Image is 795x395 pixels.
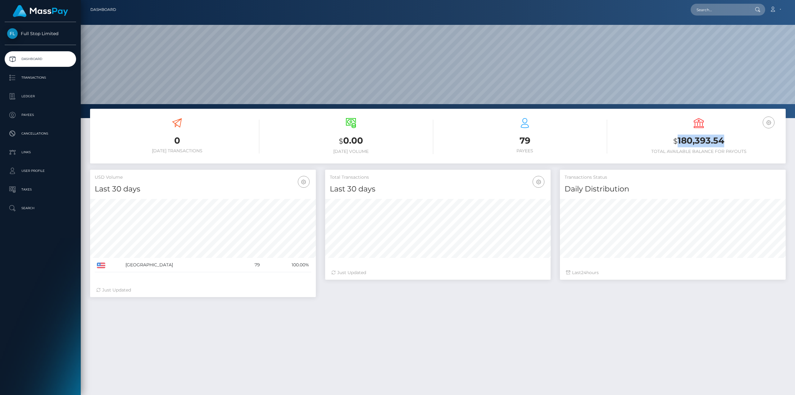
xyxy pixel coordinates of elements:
[5,51,76,67] a: Dashboard
[691,4,749,16] input: Search...
[443,148,607,154] h6: Payees
[339,137,343,145] small: $
[269,149,433,154] h6: [DATE] Volume
[95,148,259,154] h6: [DATE] Transactions
[331,269,545,276] div: Just Updated
[240,258,262,272] td: 79
[5,107,76,123] a: Payees
[566,269,779,276] div: Last hours
[7,204,74,213] p: Search
[565,184,781,195] h4: Daily Distribution
[616,135,781,147] h3: 180,393.54
[95,135,259,147] h3: 0
[7,28,18,39] img: Full Stop Limited
[5,163,76,179] a: User Profile
[97,263,105,268] img: US.png
[13,5,68,17] img: MassPay Logo
[330,184,546,195] h4: Last 30 days
[7,54,74,64] p: Dashboard
[123,258,240,272] td: [GEOGRAPHIC_DATA]
[5,126,76,141] a: Cancellations
[7,73,74,82] p: Transactions
[262,258,311,272] td: 100.00%
[565,174,781,181] h5: Transactions Status
[7,92,74,101] p: Ledger
[616,149,781,154] h6: Total Available Balance for Payouts
[673,137,678,145] small: $
[5,31,76,36] span: Full Stop Limited
[95,174,311,181] h5: USD Volume
[7,166,74,176] p: User Profile
[330,174,546,181] h5: Total Transactions
[5,89,76,104] a: Ledger
[7,185,74,194] p: Taxes
[7,148,74,157] p: Links
[5,200,76,216] a: Search
[5,145,76,160] a: Links
[7,129,74,138] p: Cancellations
[581,270,586,275] span: 24
[90,3,116,16] a: Dashboard
[443,135,607,147] h3: 79
[5,70,76,85] a: Transactions
[95,184,311,195] h4: Last 30 days
[269,135,433,147] h3: 0.00
[96,287,310,293] div: Just Updated
[7,110,74,120] p: Payees
[5,182,76,197] a: Taxes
